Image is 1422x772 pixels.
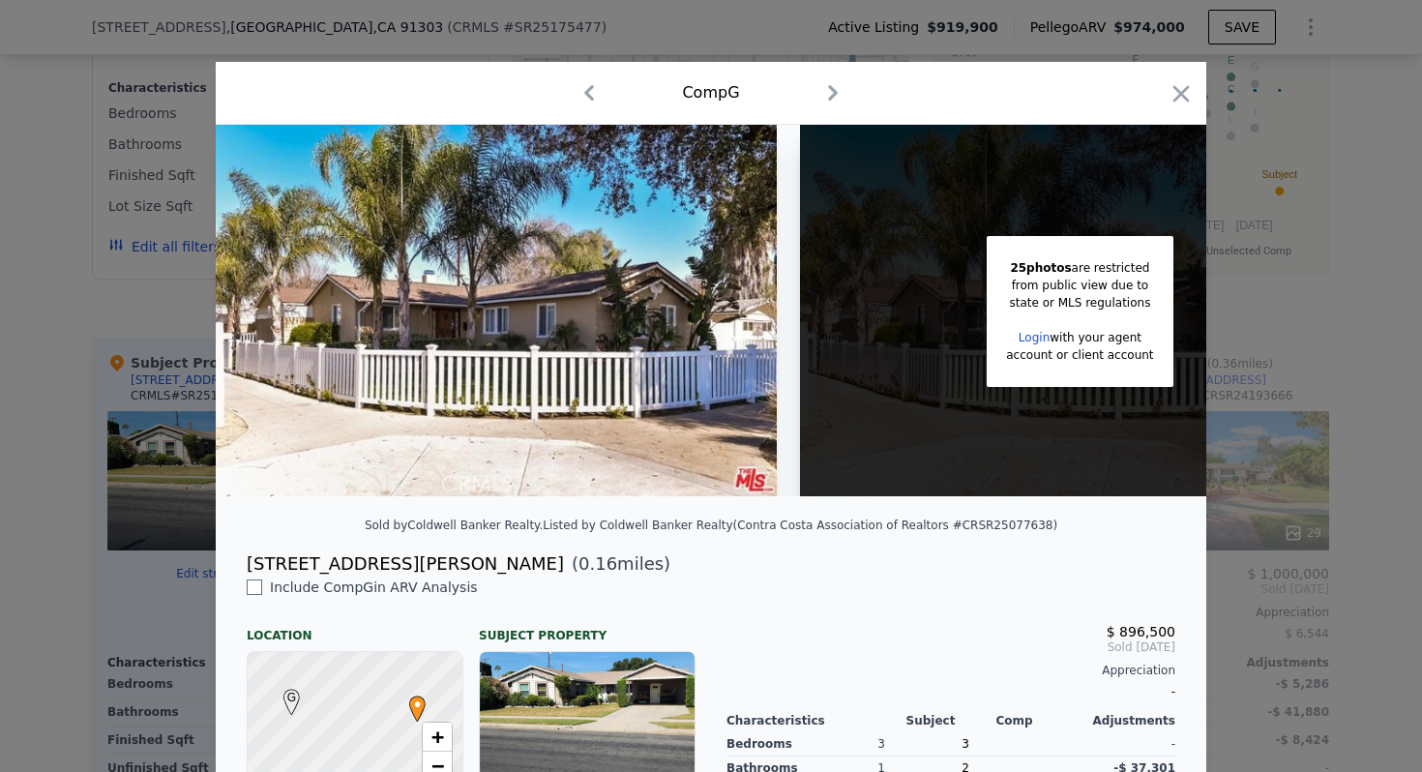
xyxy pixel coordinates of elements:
[247,612,463,643] div: Location
[726,713,906,728] div: Characteristics
[1107,624,1175,639] span: $ 896,500
[1006,294,1153,312] div: state or MLS regulations
[1019,331,1050,344] a: Login
[247,550,564,578] div: [STREET_ADDRESS][PERSON_NAME]
[995,713,1085,728] div: Comp
[726,732,877,757] div: Bedrooms
[1050,331,1141,344] span: with your agent
[431,725,444,749] span: +
[1100,732,1175,757] div: -
[279,689,290,700] div: G
[262,579,486,595] span: Include Comp G in ARV Analysis
[1006,259,1153,277] div: are restricted
[726,678,1175,705] div: -
[906,713,996,728] div: Subject
[726,663,1175,678] div: Appreciation
[404,690,430,719] span: •
[216,125,777,496] img: Property Img
[365,519,543,532] div: Sold by Coldwell Banker Realty .
[1006,346,1153,364] div: account or client account
[279,689,305,706] span: G
[423,723,452,752] a: Zoom in
[1006,277,1153,294] div: from public view due to
[404,696,416,707] div: •
[682,81,739,104] div: Comp G
[479,612,696,643] div: Subject Property
[962,737,969,751] span: 3
[1010,261,1071,275] span: 25 photos
[564,550,670,578] span: ( miles)
[578,553,617,574] span: 0.16
[726,639,1175,655] span: Sold [DATE]
[877,732,962,757] div: 3
[1085,713,1175,728] div: Adjustments
[543,519,1057,532] div: Listed by Coldwell Banker Realty (Contra Costa Association of Realtors #CRSR25077638)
